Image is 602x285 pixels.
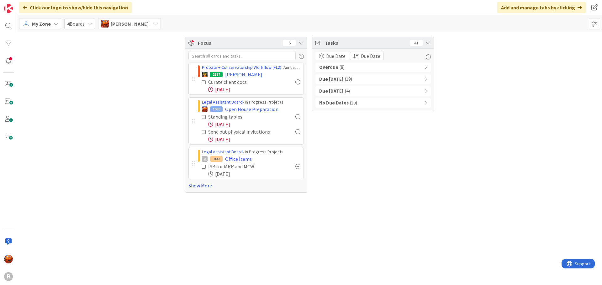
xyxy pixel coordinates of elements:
[208,78,269,86] div: Curate client docs
[13,1,29,8] span: Support
[319,64,338,71] b: Overdue
[4,255,13,263] img: KA
[361,52,380,60] span: Due Date
[225,155,252,163] span: Office Items
[283,40,296,46] div: 6
[319,76,344,83] b: Due [DATE]
[350,99,357,107] span: ( 10 )
[202,149,300,155] div: › In Progress Projects
[188,52,296,60] input: Search all cards and tasks...
[319,99,349,107] b: No Due Dates
[188,182,304,189] a: Show More
[410,40,423,46] div: 41
[208,170,300,178] div: [DATE]
[208,128,281,135] div: Send out physical invitations
[202,72,208,77] img: MR
[208,163,273,170] div: ISB for MRR and MCW
[198,39,278,47] span: Focus
[325,39,407,47] span: Tasks
[497,2,586,13] div: Add and manage tabs by clicking
[210,106,223,112] div: 1086
[202,99,243,105] a: Legal Assistant Board
[101,20,109,28] img: KA
[208,113,267,120] div: Standing tables
[202,64,300,71] div: › Annual Accounting Queue
[4,4,13,13] img: Visit kanbanzone.com
[202,99,300,105] div: › In Progress Projects
[210,72,223,77] div: 2387
[326,52,346,60] span: Due Date
[111,20,149,28] span: [PERSON_NAME]
[210,156,223,162] div: 990
[202,64,281,70] a: Probate + Conservatorship Workflow (FL2)
[202,149,243,155] a: Legal Assistant Board
[350,52,384,60] button: Due Date
[345,76,352,83] span: ( 19 )
[319,88,344,95] b: Due [DATE]
[19,2,132,13] div: Click our logo to show/hide this navigation
[208,120,300,128] div: [DATE]
[208,86,300,93] div: [DATE]
[67,21,70,27] b: 4
[345,88,350,95] span: ( 4 )
[32,20,51,28] span: My Zone
[67,20,85,28] span: Boards
[208,135,300,143] div: [DATE]
[225,105,278,113] span: Open House Preparation
[225,71,262,78] span: [PERSON_NAME]
[202,106,208,112] img: KA
[4,272,13,281] div: R
[340,64,345,71] span: ( 8 )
